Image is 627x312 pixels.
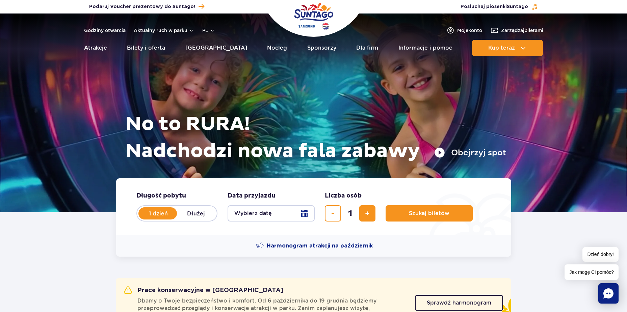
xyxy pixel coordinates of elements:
[398,40,452,56] a: Informacje i pomoc
[307,40,336,56] a: Sponsorzy
[582,247,619,262] span: Dzień dobry!
[507,4,528,9] span: Suntago
[488,45,515,51] span: Kup teraz
[228,205,315,222] button: Wybierz datę
[139,206,178,220] label: 1 dzień
[461,3,538,10] button: Posłuchaj piosenkiSuntago
[325,205,341,222] button: usuń bilet
[325,192,362,200] span: Liczba osób
[136,192,186,200] span: Długość pobytu
[565,264,619,280] span: Jak mogę Ci pomóc?
[472,40,543,56] button: Kup teraz
[356,40,378,56] a: Dla firm
[124,286,283,294] h2: Prace konserwacyjne w [GEOGRAPHIC_DATA]
[84,27,126,34] a: Godziny otwarcia
[84,40,107,56] a: Atrakcje
[359,205,375,222] button: dodaj bilet
[256,242,373,250] a: Harmonogram atrakcji na październik
[89,3,195,10] span: Podaruj Voucher prezentowy do Suntago!
[228,192,276,200] span: Data przyjazdu
[415,295,503,311] a: Sprawdź harmonogram
[490,26,543,34] a: Zarządzajbiletami
[134,28,194,33] button: Aktualny ruch w parku
[501,27,543,34] span: Zarządzaj biletami
[127,40,165,56] a: Bilety i oferta
[185,40,247,56] a: [GEOGRAPHIC_DATA]
[461,3,528,10] span: Posłuchaj piosenki
[177,206,215,220] label: Dłużej
[386,205,473,222] button: Szukaj biletów
[427,300,491,306] span: Sprawdź harmonogram
[434,147,506,158] button: Obejrzyj spot
[409,210,449,216] span: Szukaj biletów
[267,242,373,250] span: Harmonogram atrakcji na październik
[125,111,506,165] h1: No to RURA! Nadchodzi nowa fala zabawy
[89,2,204,11] a: Podaruj Voucher prezentowy do Suntago!
[598,283,619,304] div: Chat
[446,26,482,34] a: Mojekonto
[267,40,287,56] a: Nocleg
[116,178,511,235] form: Planowanie wizyty w Park of Poland
[202,27,215,34] button: pl
[457,27,482,34] span: Moje konto
[342,205,358,222] input: liczba biletów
